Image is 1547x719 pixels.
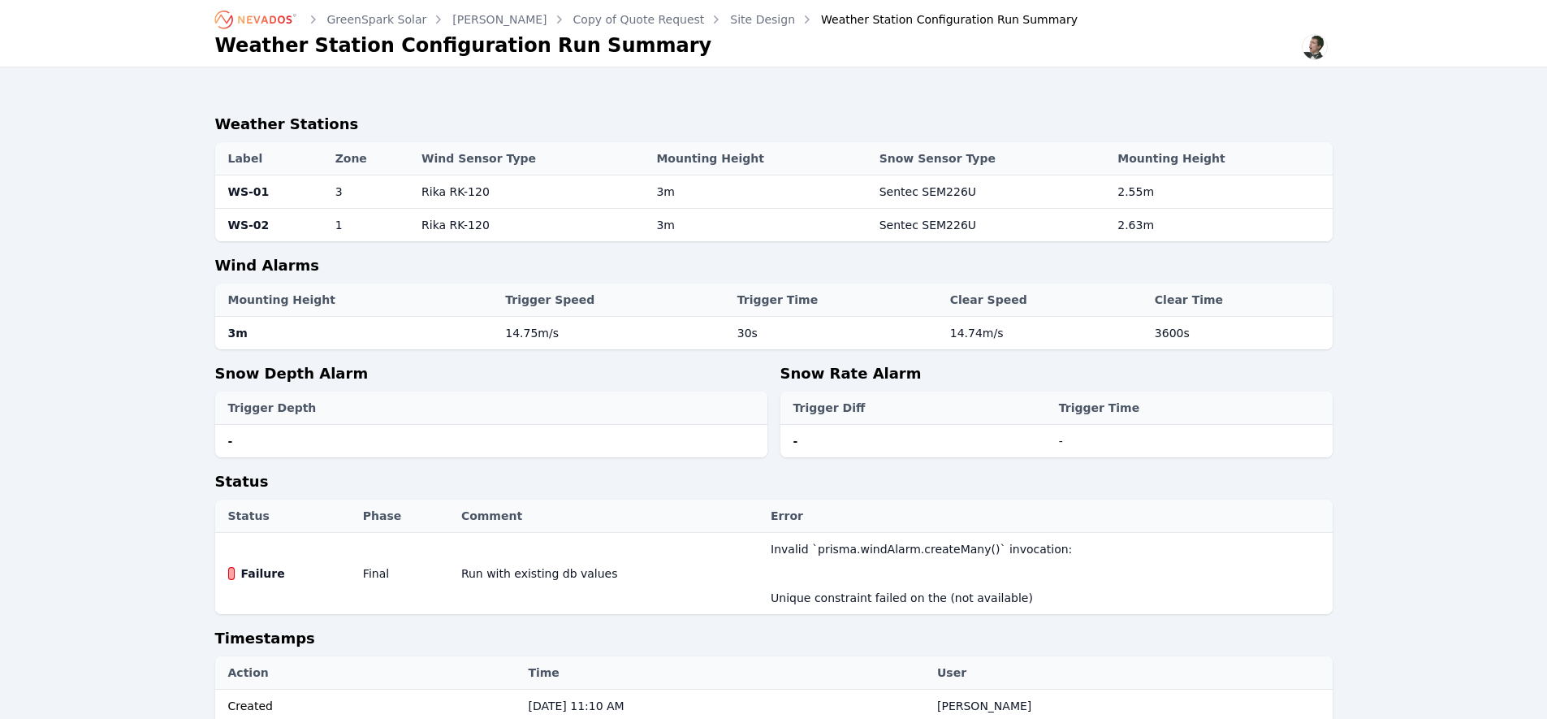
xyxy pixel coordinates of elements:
[1109,175,1332,209] td: 2.55m
[327,11,427,28] a: GreenSpark Solar
[730,11,795,28] a: Site Design
[520,656,929,690] th: Time
[215,470,1333,500] h2: Status
[215,32,712,58] h1: Weather Station Configuration Run Summary
[763,533,1332,615] td: Invalid `prisma.windAlarm.createMany()` invocation: Unique constraint failed on the (not available)
[1147,284,1333,317] th: Clear Time
[215,362,767,392] h2: Snow Depth Alarm
[648,209,871,242] td: 3m
[215,392,767,425] th: Trigger Depth
[215,6,1078,32] nav: Breadcrumb
[215,254,1333,284] h2: Wind Alarms
[780,425,1051,458] td: -
[215,175,327,209] td: WS-01
[327,142,413,175] th: Zone
[729,284,942,317] th: Trigger Time
[929,656,1333,690] th: User
[413,209,648,242] td: Rika RK-120
[1109,209,1332,242] td: 2.63m
[648,175,871,209] td: 3m
[215,656,521,690] th: Action
[215,317,498,350] td: 3m
[215,113,1333,142] h2: Weather Stations
[729,317,942,350] td: 30s
[228,698,512,714] div: Created
[453,500,763,533] th: Comment
[363,565,389,582] div: Final
[942,317,1147,350] td: 14.74m/s
[1302,34,1328,60] img: Alex Kushner
[780,362,1333,392] h2: Snow Rate Alarm
[215,425,767,458] td: -
[780,392,1051,425] th: Trigger Diff
[215,627,1333,656] h2: Timestamps
[648,142,871,175] th: Mounting Height
[1147,317,1333,350] td: 3600s
[215,142,327,175] th: Label
[1109,142,1332,175] th: Mounting Height
[497,284,728,317] th: Trigger Speed
[355,500,453,533] th: Phase
[497,317,728,350] td: 14.75m/s
[453,533,763,615] td: Run with existing db values
[327,175,413,209] td: 3
[871,142,1110,175] th: Snow Sensor Type
[241,565,285,582] span: Failure
[413,175,648,209] td: Rika RK-120
[763,500,1332,533] th: Error
[413,142,648,175] th: Wind Sensor Type
[798,11,1078,28] div: Weather Station Configuration Run Summary
[942,284,1147,317] th: Clear Speed
[1051,392,1333,425] th: Trigger Time
[1051,425,1333,458] td: -
[452,11,547,28] a: [PERSON_NAME]
[215,209,327,242] td: WS-02
[215,500,355,533] th: Status
[871,209,1110,242] td: Sentec SEM226U
[215,284,498,317] th: Mounting Height
[573,11,705,28] a: Copy of Quote Request
[327,209,413,242] td: 1
[871,175,1110,209] td: Sentec SEM226U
